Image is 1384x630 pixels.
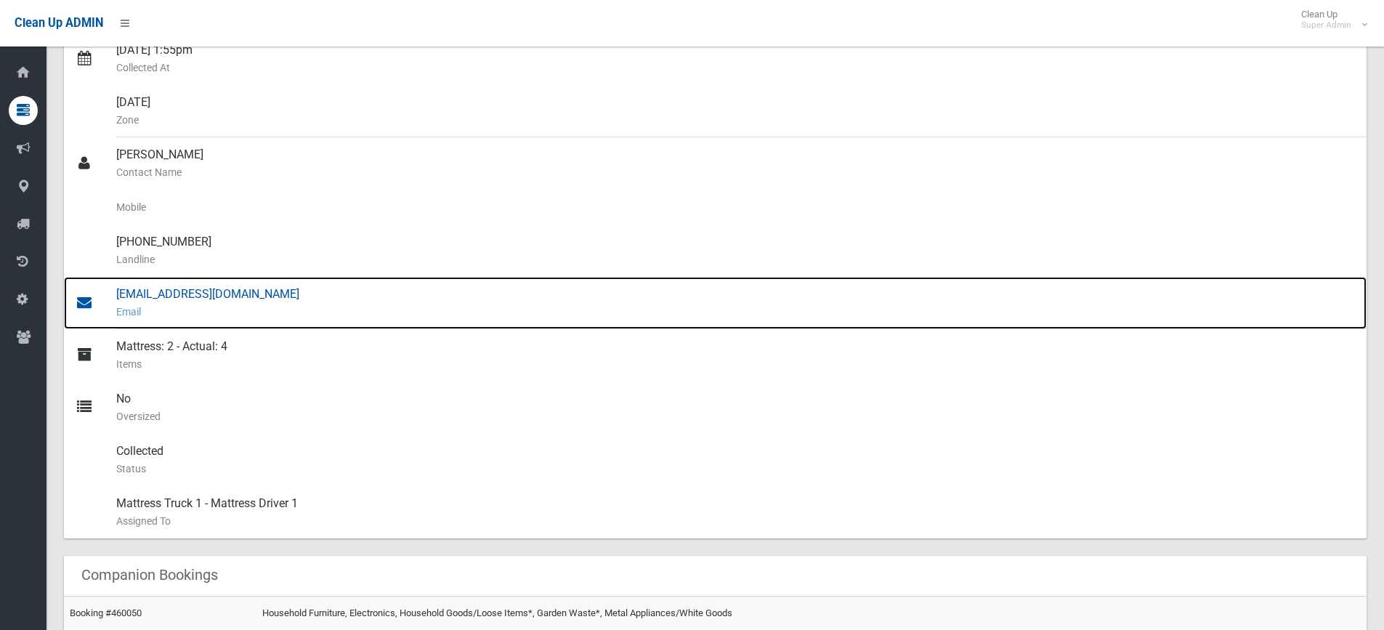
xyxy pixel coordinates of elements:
div: Mattress Truck 1 - Mattress Driver 1 [116,486,1355,538]
a: Booking #460050 [70,607,142,618]
small: Email [116,303,1355,320]
header: Companion Bookings [64,561,235,589]
small: Oversized [116,408,1355,425]
div: No [116,381,1355,434]
div: Mattress: 2 - Actual: 4 [116,329,1355,381]
small: Status [116,460,1355,477]
small: Contact Name [116,163,1355,181]
small: Landline [116,251,1355,268]
td: Household Furniture, Electronics, Household Goods/Loose Items*, Garden Waste*, Metal Appliances/W... [256,597,1367,629]
div: [DATE] [116,85,1355,137]
small: Items [116,355,1355,373]
small: Assigned To [116,512,1355,530]
div: [PERSON_NAME] [116,137,1355,190]
small: Collected At [116,59,1355,76]
span: Clean Up [1294,9,1366,31]
small: Mobile [116,198,1355,216]
small: Zone [116,111,1355,129]
div: [PHONE_NUMBER] [116,225,1355,277]
span: Clean Up ADMIN [15,16,103,30]
a: [EMAIL_ADDRESS][DOMAIN_NAME]Email [64,277,1367,329]
div: [DATE] 1:55pm [116,33,1355,85]
small: Super Admin [1301,20,1351,31]
div: Collected [116,434,1355,486]
div: [EMAIL_ADDRESS][DOMAIN_NAME] [116,277,1355,329]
